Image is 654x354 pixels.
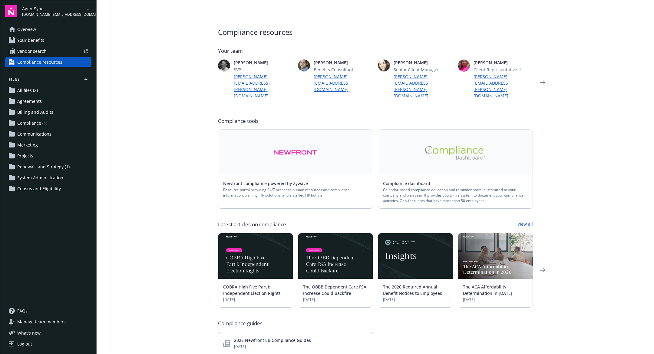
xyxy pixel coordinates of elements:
[234,59,293,66] span: [PERSON_NAME]
[298,233,373,279] img: BLOG-Card Image - Compliance - OBBB Dep Care FSA - 08-01-25.jpg
[218,233,293,279] img: BLOG-Card Image - Compliance - COBRA High Five Pt 1 07-18-25.jpg
[474,73,533,99] a: [PERSON_NAME][EMAIL_ADDRESS][PERSON_NAME][DOMAIN_NAME]
[22,5,91,17] button: AgentSync[DOMAIN_NAME][EMAIL_ADDRESS][DOMAIN_NAME]arrowDropDown
[218,117,533,125] span: Compliance tools
[394,66,453,73] span: Senior Client Manager
[17,140,38,150] span: Marketing
[474,66,533,73] span: Client Representative II
[474,59,533,66] span: [PERSON_NAME]
[5,57,91,67] a: Compliance resources
[5,118,91,128] a: Compliance (1)
[383,284,442,296] a: The 2026 Required Annual Benefit Notices to Employees
[234,337,311,343] a: 2025 Newfront EB Compliance Guides
[5,129,91,139] a: Communications
[218,130,373,175] a: Alt
[17,184,61,194] span: Census and Eligibility
[458,233,533,279] img: BLOG+Card Image - Compliance - ACA Affordability 2026 07-18-25.jpg
[5,317,91,327] a: Manage team members
[22,12,84,17] span: [DOMAIN_NAME][EMAIL_ADDRESS][DOMAIN_NAME]
[5,107,91,117] a: Billing and Audits
[5,140,91,150] a: Marketing
[17,107,53,117] span: Billing and Audits
[5,96,91,106] a: Agreements
[383,180,435,186] a: Compliance dashboard
[218,320,263,327] span: Compliance guides
[5,77,91,84] button: Files
[234,344,311,349] span: [DATE]
[218,27,533,38] span: Compliance resources
[314,66,373,73] span: Benefits Consultant
[223,187,368,198] span: Resource portal providing 24/7 access to human resources and compliance information, training, HR...
[5,46,91,56] a: Vendor search
[314,73,373,93] a: [PERSON_NAME][EMAIL_ADDRESS][DOMAIN_NAME]
[17,317,66,327] span: Manage team members
[17,339,32,349] div: Log out
[5,86,91,95] a: All files (2)
[378,130,533,175] a: Alt
[383,187,528,204] span: Calendar-based compliance education and reminder portal customized to your company and plan year....
[5,162,91,172] a: Renewals and Strategy (1)
[218,47,533,55] span: Your team
[5,151,91,161] a: Projects
[298,59,310,72] img: photo
[17,306,28,316] span: FAQs
[463,297,528,302] span: [DATE]
[17,129,51,139] span: Communications
[314,59,373,66] span: [PERSON_NAME]
[394,59,453,66] span: [PERSON_NAME]
[5,25,91,34] a: Overview
[273,146,317,160] img: Alt
[234,73,293,99] a: [PERSON_NAME][EMAIL_ADDRESS][PERSON_NAME][DOMAIN_NAME]
[234,66,293,73] span: SVP
[17,57,62,67] span: Compliance resources
[383,297,448,302] span: [DATE]
[17,86,38,95] span: All files (2)
[17,173,63,183] span: System Administration
[218,221,286,228] span: Latest articles on compliance
[458,59,470,72] img: photo
[538,78,547,87] a: Next
[5,306,91,316] a: FAQs
[5,330,50,336] button: What's new
[17,25,36,34] span: Overview
[17,46,47,56] span: Vendor search
[425,146,486,160] img: Alt
[17,35,44,45] span: Your benefits
[463,284,512,296] a: The ACA Affordability Determination in [DATE]
[17,330,41,336] span: What ' s new
[223,297,288,302] span: [DATE]
[223,284,281,296] a: COBRA High Five Part I: Independent Election Rights
[5,5,17,17] img: navigator-logo.svg
[538,265,547,275] a: Next
[378,233,453,279] img: Card Image - EB Compliance Insights.png
[517,221,533,228] a: View all
[223,180,313,186] a: Newfront compliance powered by Zywave
[218,59,230,72] img: photo
[17,96,42,106] span: Agreements
[5,184,91,194] a: Census and Eligibility
[22,5,84,12] span: AgentSync
[84,5,91,13] a: arrowDropDown
[17,151,33,161] span: Projects
[17,118,47,128] span: Compliance (1)
[394,73,453,99] a: [PERSON_NAME][EMAIL_ADDRESS][PERSON_NAME][DOMAIN_NAME]
[378,59,390,72] img: photo
[5,173,91,183] a: System Administration
[5,35,91,45] a: Your benefits
[303,284,366,296] a: The OBBB Dependent Care FSA Increase Could Backfire
[17,162,70,172] span: Renewals and Strategy (1)
[303,297,368,302] span: [DATE]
